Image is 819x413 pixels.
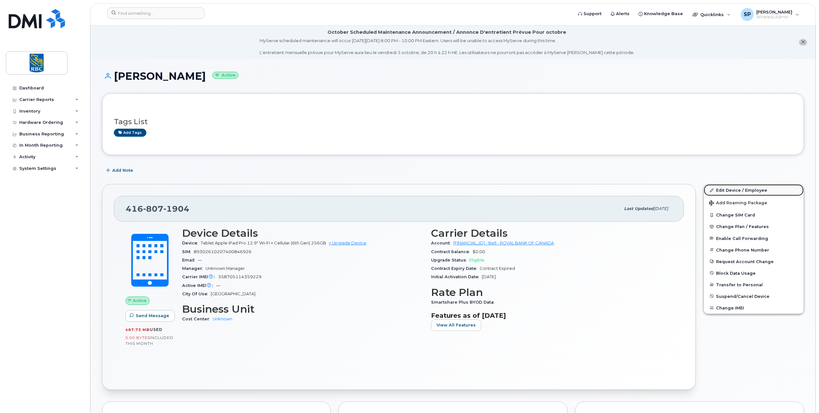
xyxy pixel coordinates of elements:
span: 416 [126,204,189,214]
h3: Tags List [114,118,792,126]
a: Unknown [213,317,232,321]
span: Active [133,298,147,304]
button: Add Note [102,165,139,176]
span: [DATE] [482,274,496,279]
span: 358705114359229 [218,274,262,279]
a: Edit Device / Employee [704,184,804,196]
span: used [150,327,162,332]
span: Contract Expired [480,266,515,271]
span: Contract Expiry Date [431,266,480,271]
button: close notification [799,39,807,46]
div: October Scheduled Maintenance Announcement / Annonce D'entretient Prévue Pour octobre [327,29,566,36]
button: Change SIM Card [704,209,804,221]
span: View All Features [437,322,476,328]
span: $0.00 [473,249,485,254]
small: Active [212,72,238,79]
span: — [216,283,220,288]
h3: Features as of [DATE] [431,312,672,319]
span: [GEOGRAPHIC_DATA] [211,291,255,296]
span: Contract balance [431,249,473,254]
span: Add Roaming Package [709,200,767,206]
span: Initial Activation Date [431,274,482,279]
span: Smartshare Plus BYOD Data [431,300,497,305]
h3: Device Details [182,227,423,239]
span: 89302610207400846926 [194,249,252,254]
a: [FINANCIAL_ID] - Bell - ROYAL BANK OF CANADA [453,241,554,245]
a: + Upgrade Device [329,241,366,245]
h3: Rate Plan [431,287,672,298]
button: View All Features [431,319,481,331]
span: Eligible [469,258,484,262]
span: 0.00 Bytes [125,335,150,340]
button: Block Data Usage [704,267,804,279]
h3: Business Unit [182,303,423,315]
span: Manager [182,266,206,271]
span: Account [431,241,453,245]
span: Active IMEI [182,283,216,288]
span: Device [182,241,201,245]
button: Add Roaming Package [704,196,804,209]
span: Add Note [112,167,133,173]
span: Last updated [624,206,654,211]
span: Upgrade Status [431,258,469,262]
span: Change Plan / Features [716,224,769,229]
span: Email [182,258,198,262]
span: Carrier IMEI [182,274,218,279]
span: City Of Use [182,291,211,296]
button: Change IMEI [704,302,804,314]
span: Suspend/Cancel Device [716,294,769,298]
span: SIM [182,249,194,254]
span: Cost Center [182,317,213,321]
button: Request Account Change [704,256,804,267]
button: Change Phone Number [704,244,804,256]
span: 1904 [163,204,189,214]
span: — [198,258,202,262]
h3: Carrier Details [431,227,672,239]
button: Enable Call Forwarding [704,233,804,244]
span: Send Message [136,313,169,319]
button: Suspend/Cancel Device [704,290,804,302]
span: [DATE] [654,206,668,211]
h1: [PERSON_NAME] [102,70,804,82]
span: Unknown Manager [206,266,245,271]
button: Transfer to Personal [704,279,804,290]
span: Enable Call Forwarding [716,236,768,241]
button: Change Plan / Features [704,221,804,232]
span: 807 [143,204,163,214]
span: Tablet Apple iPad Pro 12.9" Wi-Fi + Cellular (6th Gen) 256GB [201,241,326,245]
a: Add tags [114,129,146,137]
span: 487.73 MB [125,327,150,332]
div: MyServe scheduled maintenance will occur [DATE][DATE] 8:00 PM - 10:00 PM Eastern. Users will be u... [260,38,634,56]
button: Send Message [125,310,175,322]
